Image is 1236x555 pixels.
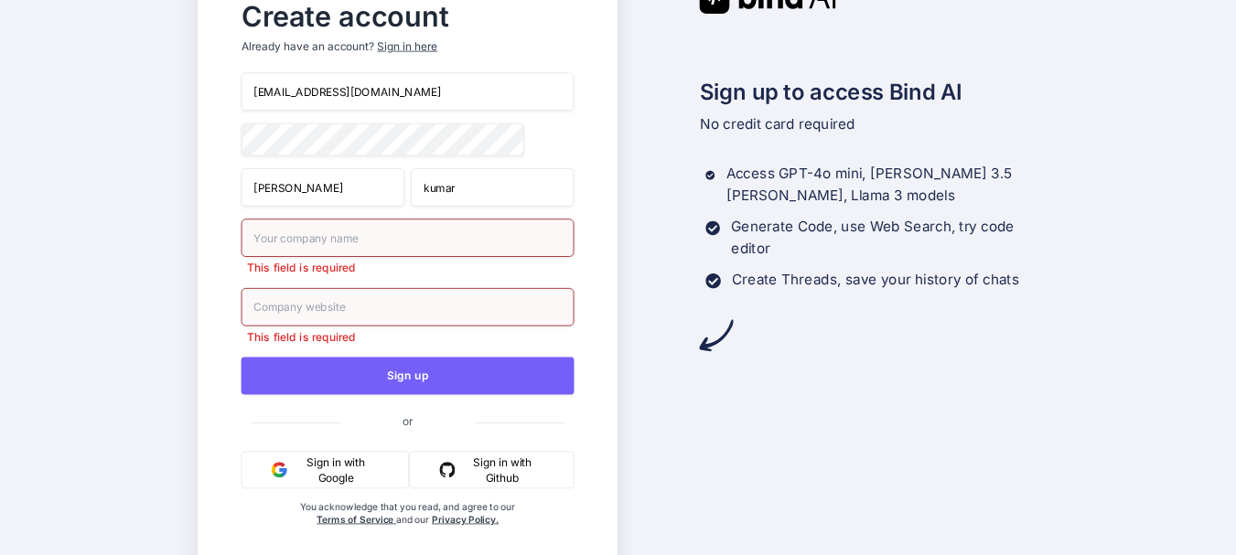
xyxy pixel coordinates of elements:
p: Create Threads, save your history of chats [732,269,1019,291]
p: Generate Code, use Web Search, try code editor [731,216,1037,260]
button: Sign in with Github [409,451,575,488]
input: Email [242,73,575,112]
h2: Create account [242,5,575,29]
a: Terms of Service [317,513,396,525]
p: Access GPT-4o mini, [PERSON_NAME] 3.5 [PERSON_NAME], Llama 3 models [726,163,1038,207]
a: Privacy Policy. [432,513,499,525]
p: This field is required [242,260,575,275]
p: Already have an account? [242,38,575,54]
img: arrow [700,318,734,352]
button: Sign up [242,357,575,394]
img: github [439,462,455,477]
span: or [340,402,475,441]
button: Sign in with Google [242,451,409,488]
img: google [272,462,287,477]
input: Last Name [411,168,575,207]
p: This field is required [242,329,575,345]
input: First Name [242,168,405,207]
div: Sign in here [378,38,437,54]
input: Company website [242,288,575,326]
p: No credit card required [700,113,1038,135]
input: Your company name [242,219,575,257]
h2: Sign up to access Bind AI [700,76,1038,109]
